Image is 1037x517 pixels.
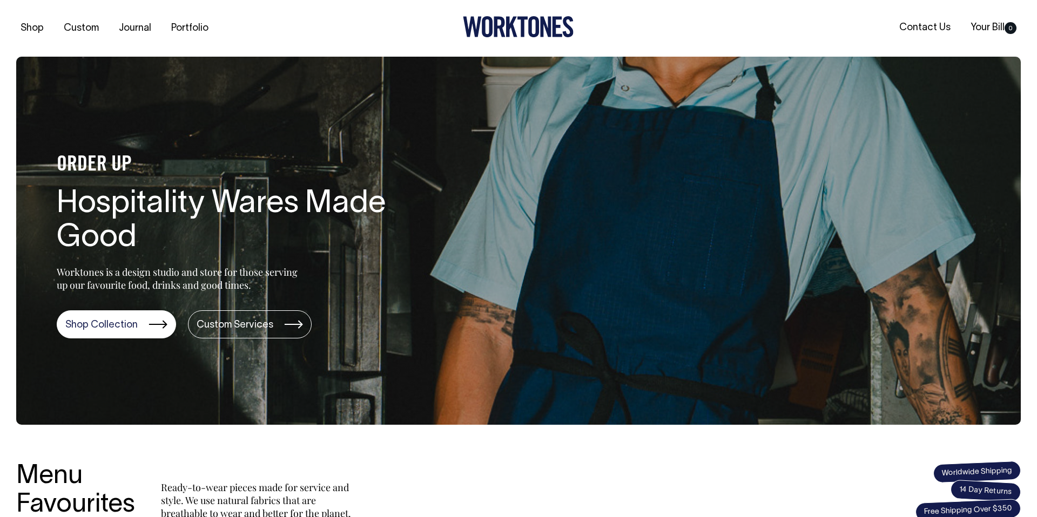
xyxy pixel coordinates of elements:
[57,187,402,256] h1: Hospitality Wares Made Good
[16,19,48,37] a: Shop
[57,310,176,338] a: Shop Collection
[188,310,312,338] a: Custom Services
[57,266,302,291] p: Worktones is a design studio and store for those serving up our favourite food, drinks and good t...
[167,19,213,37] a: Portfolio
[933,460,1021,483] span: Worldwide Shipping
[950,480,1021,502] span: 14 Day Returns
[57,154,402,176] h4: ORDER UP
[1005,22,1016,34] span: 0
[966,19,1021,37] a: Your Bill0
[115,19,156,37] a: Journal
[895,19,955,37] a: Contact Us
[59,19,103,37] a: Custom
